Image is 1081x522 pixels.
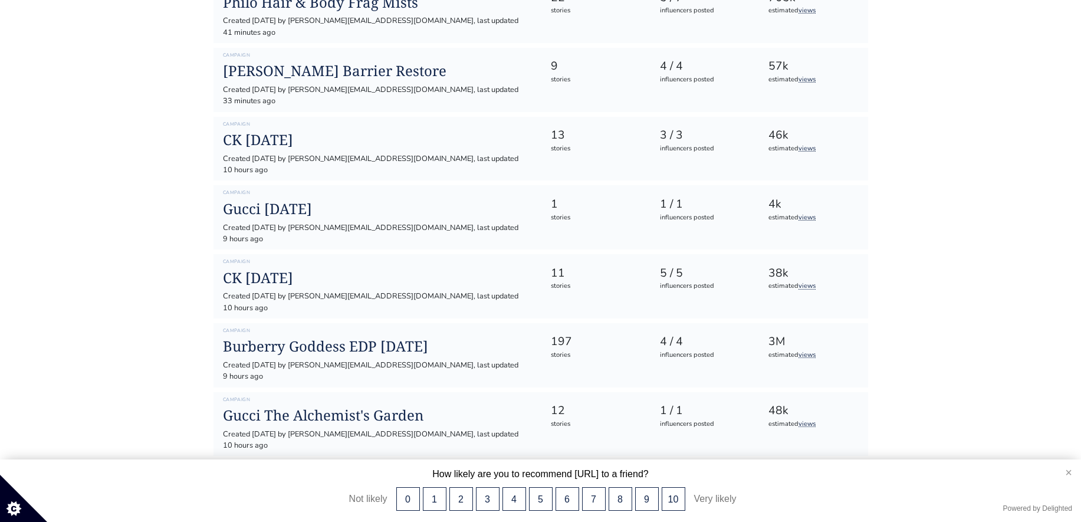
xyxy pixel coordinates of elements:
[223,122,532,127] h6: Campaign
[660,402,748,419] div: 1 / 1
[240,487,387,511] div: Not likely
[768,6,856,16] div: estimated
[768,75,856,85] div: estimated
[223,201,532,218] a: Gucci [DATE]
[223,338,532,355] a: Burberry Goddess EDP [DATE]
[449,487,473,511] button: 2
[660,6,748,16] div: influencers posted
[223,52,532,58] h6: Campaign
[768,419,856,429] div: estimated
[768,281,856,291] div: estimated
[551,75,639,85] div: stories
[223,259,532,265] h6: Campaign
[660,281,748,291] div: influencers posted
[799,6,816,15] a: views
[551,213,639,223] div: stories
[223,15,532,38] div: Created [DATE] by [PERSON_NAME][EMAIL_ADDRESS][DOMAIN_NAME], last updated 41 minutes ago
[660,265,748,282] div: 5 / 5
[660,127,748,144] div: 3 / 3
[662,487,685,511] button: 10, Very likely
[476,487,500,511] button: 3
[223,328,532,334] h6: Campaign
[660,419,748,429] div: influencers posted
[768,196,856,213] div: 4k
[556,487,579,511] button: 6
[582,487,606,511] button: 7
[551,350,639,360] div: stories
[396,487,420,511] button: 0, Not likely
[799,144,816,153] a: views
[551,144,639,154] div: stories
[551,127,639,144] div: 13
[551,402,639,419] div: 12
[768,265,856,282] div: 38k
[551,6,639,16] div: stories
[551,333,639,350] div: 197
[223,397,532,403] h6: Campaign
[609,487,632,511] button: 8
[768,58,856,75] div: 57k
[799,419,816,428] a: views
[768,127,856,144] div: 46k
[660,196,748,213] div: 1 / 1
[223,291,532,313] div: Created [DATE] by [PERSON_NAME][EMAIL_ADDRESS][DOMAIN_NAME], last updated 10 hours ago
[223,84,532,107] div: Created [DATE] by [PERSON_NAME][EMAIL_ADDRESS][DOMAIN_NAME], last updated 33 minutes ago
[768,350,856,360] div: estimated
[660,144,748,154] div: influencers posted
[768,144,856,154] div: estimated
[1046,459,1081,485] button: close survey
[551,58,639,75] div: 9
[660,350,748,360] div: influencers posted
[694,487,842,511] div: Very likely
[799,75,816,84] a: views
[799,350,816,359] a: views
[799,213,816,222] a: views
[660,75,748,85] div: influencers posted
[635,487,659,511] button: 9
[660,213,748,223] div: influencers posted
[223,270,532,287] a: CK [DATE]
[551,281,639,291] div: stories
[423,487,446,511] button: 1
[502,487,526,511] button: 4
[551,265,639,282] div: 11
[223,63,532,80] a: [PERSON_NAME] Barrier Restore
[768,402,856,419] div: 48k
[768,213,856,223] div: estimated
[799,281,816,290] a: views
[223,429,532,451] div: Created [DATE] by [PERSON_NAME][EMAIL_ADDRESS][DOMAIN_NAME], last updated 10 hours ago
[551,196,639,213] div: 1
[223,407,532,424] a: Gucci The Alchemist's Garden
[660,58,748,75] div: 4 / 4
[223,222,532,245] div: Created [DATE] by [PERSON_NAME][EMAIL_ADDRESS][DOMAIN_NAME], last updated 9 hours ago
[529,487,553,511] button: 5
[660,333,748,350] div: 4 / 4
[223,132,532,149] a: CK [DATE]
[223,190,532,196] h6: Campaign
[223,153,532,176] div: Created [DATE] by [PERSON_NAME][EMAIL_ADDRESS][DOMAIN_NAME], last updated 10 hours ago
[551,419,639,429] div: stories
[223,360,532,382] div: Created [DATE] by [PERSON_NAME][EMAIL_ADDRESS][DOMAIN_NAME], last updated 9 hours ago
[768,333,856,350] div: 3M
